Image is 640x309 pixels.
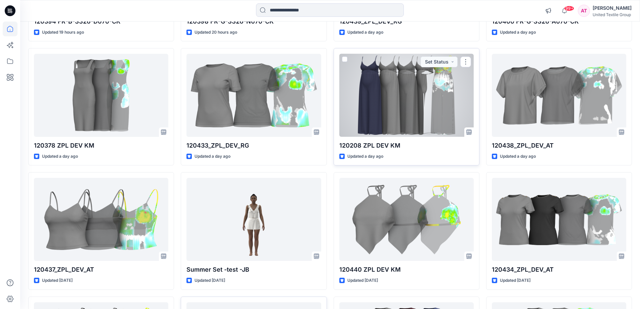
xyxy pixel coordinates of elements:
[492,141,626,150] p: 120438_ZPL_DEV_AT
[34,54,168,137] a: 120378 ZPL DEV KM
[195,29,237,36] p: Updated 20 hours ago
[339,178,474,261] a: 120440 ZPL DEV KM
[42,277,73,284] p: Updated [DATE]
[564,6,574,11] span: 99+
[195,153,230,160] p: Updated a day ago
[34,265,168,274] p: 120437_ZPL_DEV_AT
[195,277,225,284] p: Updated [DATE]
[593,4,632,12] div: [PERSON_NAME]
[492,54,626,137] a: 120438_ZPL_DEV_AT
[500,153,536,160] p: Updated a day ago
[347,153,383,160] p: Updated a day ago
[34,178,168,261] a: 120437_ZPL_DEV_AT
[492,178,626,261] a: 120434_ZPL_DEV_AT
[34,141,168,150] p: 120378 ZPL DEV KM
[492,265,626,274] p: 120434_ZPL_DEV_AT
[186,178,321,261] a: Summer Set -test -JB
[42,29,84,36] p: Updated 19 hours ago
[500,277,530,284] p: Updated [DATE]
[186,54,321,137] a: 120433_ZPL_DEV_RG
[339,54,474,137] a: 120208 ZPL DEV KM
[186,141,321,150] p: 120433_ZPL_DEV_RG
[500,29,536,36] p: Updated a day ago
[347,277,378,284] p: Updated [DATE]
[339,141,474,150] p: 120208 ZPL DEV KM
[186,265,321,274] p: Summer Set -test -JB
[339,265,474,274] p: 120440 ZPL DEV KM
[347,29,383,36] p: Updated a day ago
[593,12,632,17] div: United Textile Group
[578,5,590,17] div: AT
[42,153,78,160] p: Updated a day ago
